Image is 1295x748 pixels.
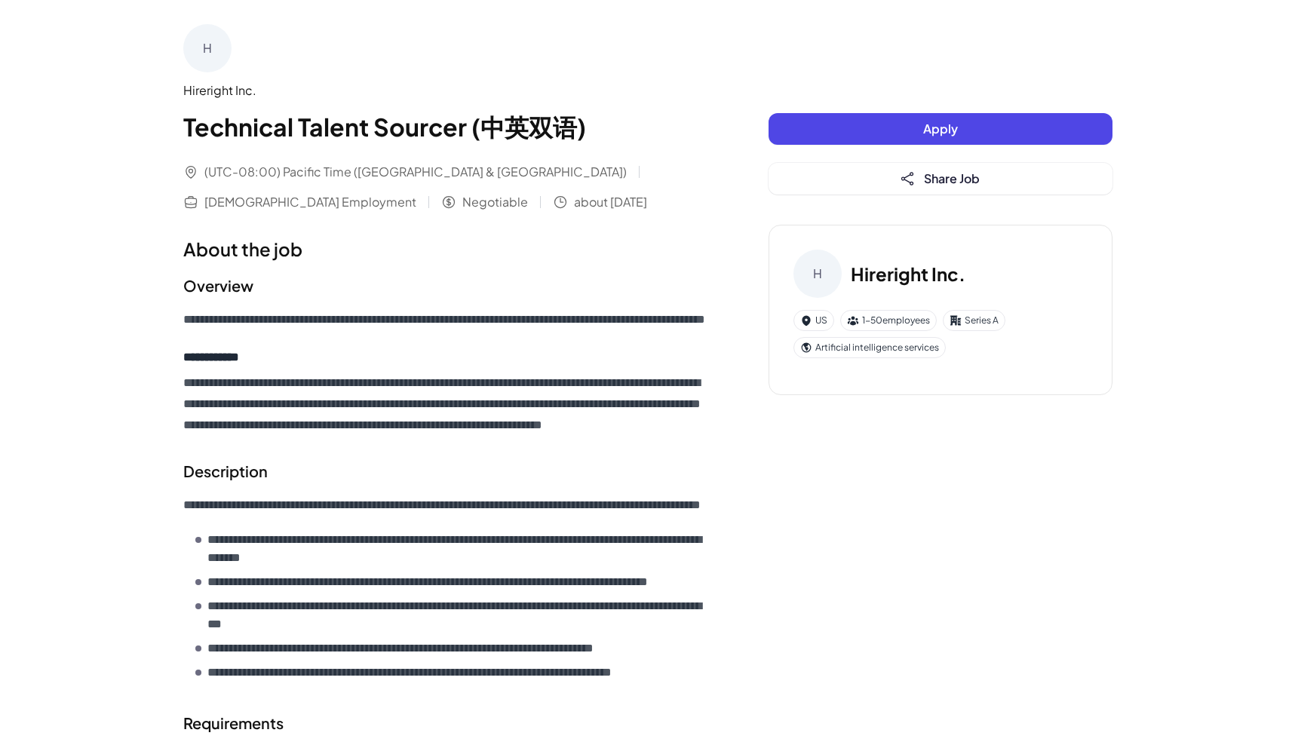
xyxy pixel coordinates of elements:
[769,163,1112,195] button: Share Job
[793,250,842,298] div: H
[183,274,708,297] h2: Overview
[840,310,937,331] div: 1-50 employees
[183,24,232,72] div: H
[923,121,958,136] span: Apply
[574,193,647,211] span: about [DATE]
[943,310,1005,331] div: Series A
[204,163,627,181] span: (UTC-08:00) Pacific Time ([GEOGRAPHIC_DATA] & [GEOGRAPHIC_DATA])
[924,170,980,186] span: Share Job
[183,109,708,145] h1: Technical Talent Sourcer (中英双语)
[183,81,708,100] div: Hireright Inc.
[183,712,708,734] h2: Requirements
[204,193,416,211] span: [DEMOGRAPHIC_DATA] Employment
[183,460,708,483] h2: Description
[462,193,528,211] span: Negotiable
[793,337,946,358] div: Artificial intelligence services
[769,113,1112,145] button: Apply
[183,235,708,262] h1: About the job
[793,310,834,331] div: US
[851,260,965,287] h3: Hireright Inc.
